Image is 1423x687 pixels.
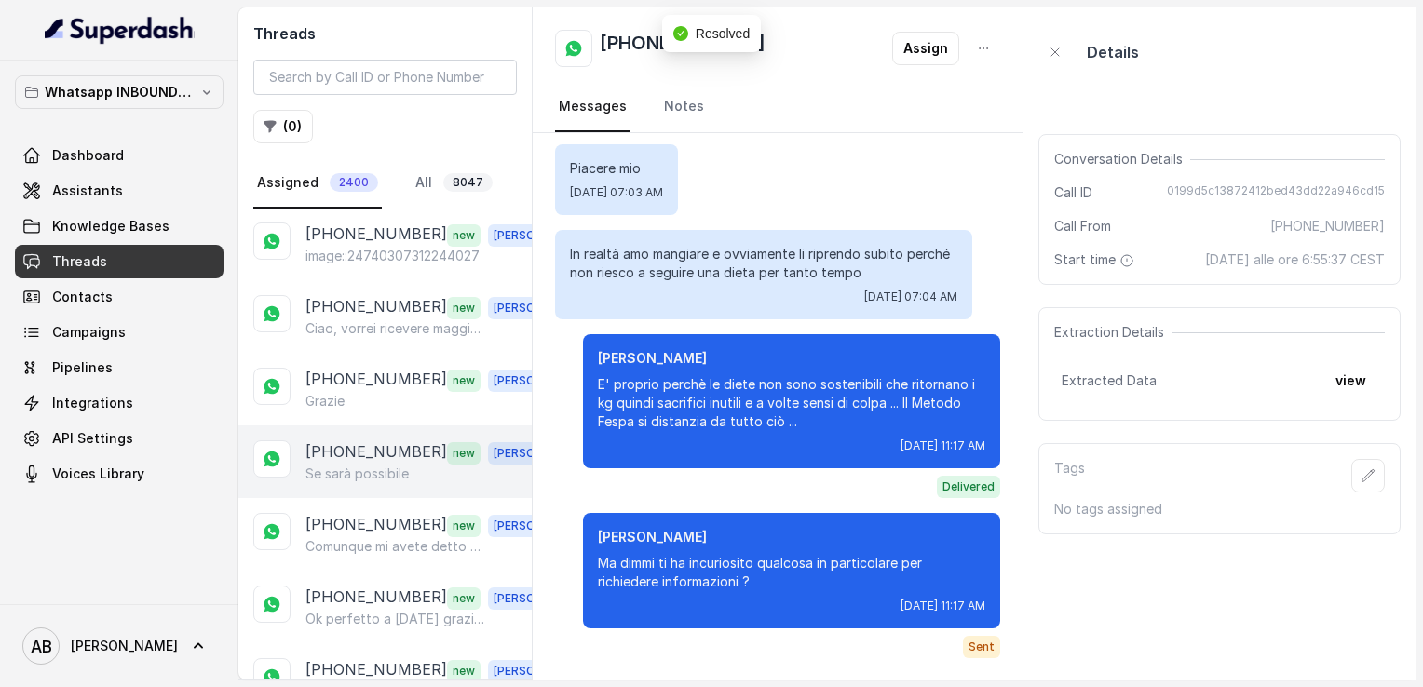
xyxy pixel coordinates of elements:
p: [PHONE_NUMBER] [305,658,447,682]
p: Ok perfetto a [DATE] grazie mille buona serata anche a te😉 [305,610,484,628]
a: All8047 [412,158,496,209]
span: [PERSON_NAME] [71,637,178,655]
span: Delivered [937,476,1000,498]
span: new [447,515,481,537]
span: Integrations [52,394,133,412]
a: API Settings [15,422,224,455]
p: [PHONE_NUMBER] [305,440,447,465]
a: Dashboard [15,139,224,172]
span: 2400 [330,173,378,192]
a: Messages [555,82,630,132]
span: new [447,442,481,465]
nav: Tabs [253,158,517,209]
span: new [447,224,481,247]
a: Contacts [15,280,224,314]
h2: [PHONE_NUMBER] [600,30,766,67]
a: Voices Library [15,457,224,491]
p: No tags assigned [1054,500,1385,519]
span: 8047 [443,173,493,192]
span: new [447,660,481,682]
a: [PERSON_NAME] [15,620,224,672]
span: Resolved [696,26,750,41]
span: Extraction Details [1054,323,1172,342]
button: Assign [892,32,959,65]
span: [DATE] 11:17 AM [901,438,985,453]
span: [DATE] 07:03 AM [570,185,663,200]
span: Threads [52,252,107,271]
span: [PERSON_NAME] [488,442,592,465]
span: Call ID [1054,183,1092,202]
p: Comunque mi avete detto che niente è a pagamento ,nel caso fosse il contrario rinuncio [305,537,484,556]
span: 0199d5c13872412bed43dd22a946cd15 [1167,183,1385,202]
span: new [447,370,481,392]
span: new [447,587,481,610]
span: [PERSON_NAME] [488,587,592,610]
span: Voices Library [52,465,144,483]
p: Whatsapp INBOUND Workspace [45,81,194,103]
span: Start time [1054,250,1138,269]
span: [PHONE_NUMBER] [1270,217,1385,236]
span: [PERSON_NAME] [488,297,592,319]
span: [DATE] 07:04 AM [864,290,957,304]
span: Conversation Details [1054,150,1190,168]
p: Se sarà possibile [305,465,409,483]
p: E' proprio perchè le diete non sono sostenibili che ritornano i kg quindi sacrifici inutili e a v... [598,375,985,431]
span: check-circle [673,26,688,41]
span: Dashboard [52,146,124,165]
span: Pipelines [52,358,113,377]
span: Contacts [52,288,113,306]
text: AB [31,637,52,656]
p: In realtà amo mangiare e ovviamente li riprendo subito perché non riesco a seguire una dieta per ... [570,245,957,282]
p: Grazie [305,392,345,411]
a: Assistants [15,174,224,208]
img: light.svg [45,15,195,45]
button: view [1324,364,1377,397]
p: [PHONE_NUMBER] [305,586,447,610]
span: [PERSON_NAME] [488,370,592,392]
p: Piacere mio [570,159,663,178]
a: Threads [15,245,224,278]
p: [PHONE_NUMBER] [305,222,447,247]
input: Search by Call ID or Phone Number [253,60,517,95]
a: Pipelines [15,351,224,384]
p: [PERSON_NAME] [598,349,985,368]
p: [PHONE_NUMBER] [305,368,447,392]
span: Extracted Data [1062,371,1157,390]
a: Campaigns [15,316,224,349]
button: Whatsapp INBOUND Workspace [15,75,224,109]
span: [PERSON_NAME] [488,224,592,247]
p: [PHONE_NUMBER] [305,295,447,319]
p: Ciao, vorrei ricevere maggiori informazioni e il regalo in omaggio sulla libertà alimentare, per ... [305,319,484,338]
button: (0) [253,110,313,143]
p: [PHONE_NUMBER] [305,513,447,537]
span: Knowledge Bases [52,217,169,236]
a: Integrations [15,386,224,420]
a: Knowledge Bases [15,209,224,243]
span: Call From [1054,217,1111,236]
span: [DATE] alle ore 6:55:37 CEST [1205,250,1385,269]
p: [PERSON_NAME] [598,528,985,546]
span: API Settings [52,429,133,448]
nav: Tabs [555,82,1000,132]
p: Tags [1054,459,1085,492]
p: Ma dimmi ti ha incuriosito qualcosa in particolare per richiedere informazioni ? [598,554,985,591]
span: Assistants [52,182,123,200]
a: Notes [660,82,708,132]
h2: Threads [253,22,517,45]
span: new [447,297,481,319]
span: [PERSON_NAME] [488,660,592,682]
span: Campaigns [52,323,126,342]
p: Details [1087,41,1139,63]
span: [DATE] 11:17 AM [901,599,985,613]
a: Assigned2400 [253,158,382,209]
span: Sent [963,636,1000,658]
p: image::24740307312244027 [305,247,480,265]
span: [PERSON_NAME] [488,515,592,537]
